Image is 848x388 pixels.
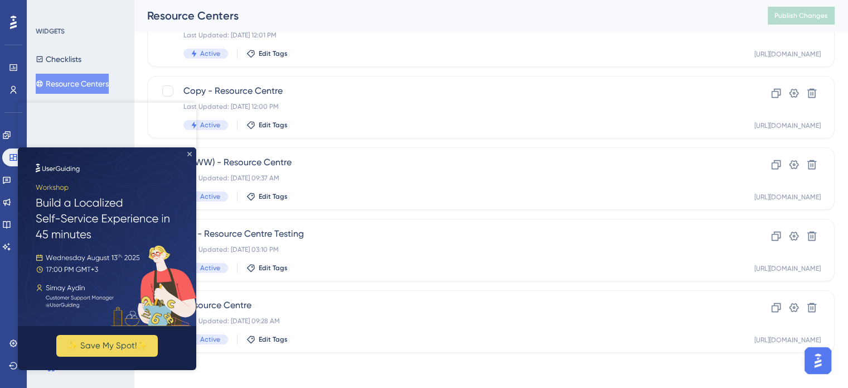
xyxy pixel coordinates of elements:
[259,335,288,344] span: Edit Tags
[801,344,835,377] iframe: UserGuiding AI Assistant Launcher
[246,264,288,272] button: Edit Tags
[259,49,288,58] span: Edit Tags
[259,192,288,201] span: Edit Tags
[246,49,288,58] button: Edit Tags
[38,232,140,254] button: ✨ Save My Spot!✨
[183,317,709,325] div: Last Updated: [DATE] 09:28 AM
[183,84,709,98] span: Copy - Resource Centre
[259,264,288,272] span: Edit Tags
[183,174,709,183] div: Last Updated: [DATE] 09:37 AM
[754,50,821,59] div: [URL][DOMAIN_NAME]
[183,245,709,254] div: Last Updated: [DATE] 03:10 PM
[200,264,220,272] span: Active
[183,102,709,111] div: Last Updated: [DATE] 12:00 PM
[183,299,709,312] span: Resource Centre
[754,336,821,344] div: [URL][DOMAIN_NAME]
[246,121,288,130] button: Edit Tags
[183,31,709,40] div: Last Updated: [DATE] 12:01 PM
[754,193,821,202] div: [URL][DOMAIN_NAME]
[754,264,821,273] div: [URL][DOMAIN_NAME]
[200,192,220,201] span: Active
[259,121,288,130] span: Edit Tags
[147,8,740,23] div: Resource Centers
[183,227,709,241] span: CX - Resource Centre Testing
[768,7,835,25] button: Publish Changes
[246,192,288,201] button: Edit Tags
[774,11,828,20] span: Publish Changes
[200,335,220,344] span: Active
[200,121,220,130] span: Active
[169,49,174,54] div: Close Preview
[246,335,288,344] button: Edit Tags
[200,49,220,58] span: Active
[36,49,81,69] button: Checklists
[183,156,709,169] span: (WWW) - Resource Centre
[36,27,65,36] div: WIDGETS
[36,74,109,94] button: Resource Centers
[754,121,821,130] div: [URL][DOMAIN_NAME]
